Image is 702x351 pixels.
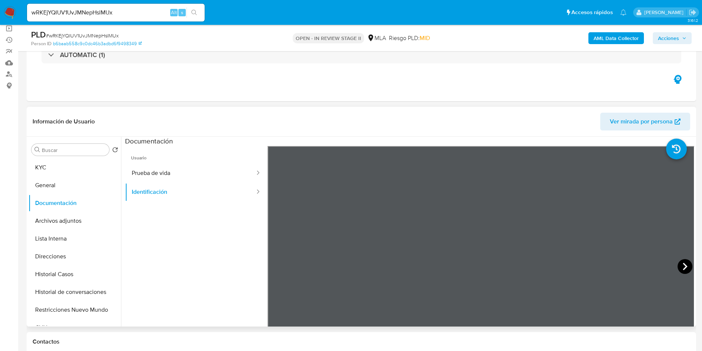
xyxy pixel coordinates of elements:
[28,248,121,265] button: Direcciones
[689,9,696,16] a: Salir
[171,9,177,16] span: Alt
[594,32,639,44] b: AML Data Collector
[610,113,673,130] span: Ver mirada por persona
[620,9,627,16] a: Notificaciones
[28,212,121,230] button: Archivos adjuntos
[658,32,679,44] span: Acciones
[28,230,121,248] button: Lista Interna
[28,159,121,176] button: KYC
[653,32,692,44] button: Acciones
[588,32,644,44] button: AML Data Collector
[187,7,202,18] button: search-icon
[60,51,105,59] h3: AUTOMATIC (1)
[420,34,430,42] span: MID
[42,147,106,153] input: Buscar
[367,34,386,42] div: MLA
[28,194,121,212] button: Documentación
[28,301,121,319] button: Restricciones Nuevo Mundo
[31,40,51,47] b: Person ID
[28,265,121,283] button: Historial Casos
[181,9,183,16] span: s
[27,8,205,17] input: Buscar usuario o caso...
[28,283,121,301] button: Historial de conversaciones
[28,176,121,194] button: General
[33,338,690,345] h1: Contactos
[688,17,698,23] span: 3.161.2
[644,9,686,16] p: valeria.duch@mercadolibre.com
[600,113,690,130] button: Ver mirada por persona
[571,9,613,16] span: Accesos rápidos
[33,118,95,125] h1: Información de Usuario
[31,29,46,40] b: PLD
[389,34,430,42] span: Riesgo PLD:
[34,147,40,153] button: Buscar
[112,147,118,155] button: Volver al orden por defecto
[46,32,119,39] span: # wRKEjYQIUV1UvJMNepHslMUx
[53,40,142,47] a: b6baab558c9c0dc46b3adbd6f9498349
[293,33,364,43] p: OPEN - IN REVIEW STAGE II
[41,46,681,63] div: AUTOMATIC (1)
[28,319,121,337] button: CVU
